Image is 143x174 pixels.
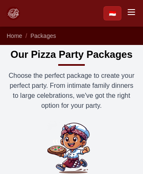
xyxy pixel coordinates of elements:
[25,32,27,40] li: /
[7,71,136,111] p: Choose the perfect package to create your perfect party. From intimate family dinners to large ce...
[45,121,98,174] img: Bali Pizza Party Packages
[30,32,56,39] a: Packages
[7,7,20,20] img: Bali Pizza Party Logo
[7,32,22,39] a: Home
[10,48,132,61] h1: Our Pizza Party Packages
[104,6,121,20] a: Beralih ke Bahasa Indonesia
